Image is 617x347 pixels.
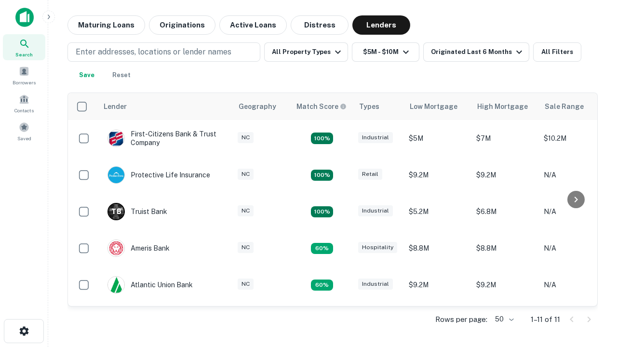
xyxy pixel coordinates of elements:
p: Enter addresses, locations or lender names [76,46,231,58]
div: NC [238,279,254,290]
div: NC [238,132,254,143]
th: Capitalize uses an advanced AI algorithm to match your search with the best lender. The match sco... [291,93,353,120]
button: Originations [149,15,215,35]
button: Enter addresses, locations or lender names [67,42,260,62]
div: Ameris Bank [107,240,170,257]
div: Protective Life Insurance [107,166,210,184]
div: Matching Properties: 1, hasApolloMatch: undefined [311,280,333,291]
iframe: Chat Widget [569,239,617,285]
a: Search [3,34,45,60]
td: $9.2M [404,267,471,303]
img: capitalize-icon.png [15,8,34,27]
td: $6.8M [471,193,539,230]
button: All Property Types [264,42,348,62]
td: $6.3M [404,303,471,340]
td: $9.2M [404,157,471,193]
div: Types [359,101,379,112]
button: Maturing Loans [67,15,145,35]
p: Rows per page: [435,314,487,325]
div: Industrial [358,279,393,290]
span: Search [15,51,33,58]
td: $8.8M [471,230,539,267]
td: $6.3M [471,303,539,340]
img: picture [108,167,124,183]
div: Industrial [358,132,393,143]
div: Sale Range [545,101,584,112]
p: 1–11 of 11 [531,314,560,325]
div: 50 [491,312,515,326]
span: Saved [17,134,31,142]
div: Industrial [358,205,393,216]
a: Contacts [3,90,45,116]
p: T B [111,207,121,217]
div: Truist Bank [107,203,167,220]
td: $5.2M [404,193,471,230]
button: Active Loans [219,15,287,35]
div: NC [238,205,254,216]
th: Types [353,93,404,120]
td: $9.2M [471,157,539,193]
img: picture [108,240,124,256]
a: Saved [3,118,45,144]
div: NC [238,242,254,253]
td: $8.8M [404,230,471,267]
div: Retail [358,169,382,180]
div: Matching Properties: 3, hasApolloMatch: undefined [311,206,333,218]
a: Borrowers [3,62,45,88]
div: Matching Properties: 2, hasApolloMatch: undefined [311,133,333,144]
button: All Filters [533,42,581,62]
td: $9.2M [471,267,539,303]
td: $5M [404,120,471,157]
th: High Mortgage [471,93,539,120]
img: picture [108,130,124,147]
th: Geography [233,93,291,120]
th: Low Mortgage [404,93,471,120]
h6: Match Score [296,101,345,112]
button: Reset [106,66,137,85]
div: High Mortgage [477,101,528,112]
div: Matching Properties: 1, hasApolloMatch: undefined [311,243,333,254]
div: Lender [104,101,127,112]
button: Lenders [352,15,410,35]
button: Originated Last 6 Months [423,42,529,62]
span: Borrowers [13,79,36,86]
div: Capitalize uses an advanced AI algorithm to match your search with the best lender. The match sco... [296,101,347,112]
button: Save your search to get updates of matches that match your search criteria. [71,66,102,85]
button: $5M - $10M [352,42,419,62]
img: picture [108,277,124,293]
th: Lender [98,93,233,120]
div: NC [238,169,254,180]
div: Low Mortgage [410,101,457,112]
span: Contacts [14,107,34,114]
td: $7M [471,120,539,157]
div: Atlantic Union Bank [107,276,193,294]
div: Originated Last 6 Months [431,46,525,58]
button: Distress [291,15,349,35]
div: Geography [239,101,276,112]
div: Matching Properties: 2, hasApolloMatch: undefined [311,170,333,181]
div: First-citizens Bank & Trust Company [107,130,223,147]
div: Hospitality [358,242,397,253]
